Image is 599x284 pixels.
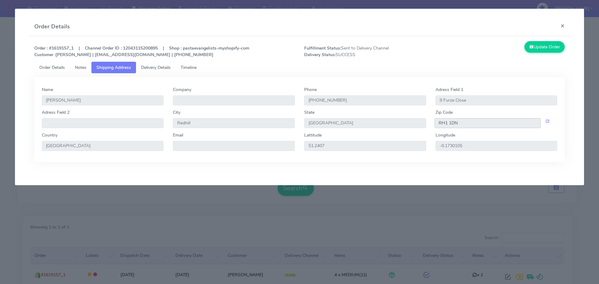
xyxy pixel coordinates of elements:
[42,86,53,93] label: Name
[299,45,435,58] span: Sent to Delivery Channel SUCCESS
[141,65,171,70] span: Delivery Details
[173,109,180,116] label: City
[304,45,341,51] strong: Fulfillment Status:
[42,132,57,138] label: Country
[34,62,565,73] ul: Tabs
[436,132,455,138] label: Longitude
[304,132,322,138] label: Lattitude
[524,41,565,53] button: Update Order
[34,45,249,58] strong: Order : #1619157_1 | Channel Order ID : 12043115200895 | Shop : pastaevangelists-myshopify-com [P...
[96,65,131,70] span: Shipping Address
[436,86,463,93] label: Adress Field 1
[34,52,56,58] strong: Customer :
[556,17,570,34] button: Close
[304,86,317,93] label: Phone
[34,22,70,31] h4: Order Details
[436,109,453,116] label: Zip Code
[181,65,197,70] span: Timeline
[304,52,336,58] strong: Delivery Status:
[173,86,191,93] label: Company
[39,65,65,70] span: Order Details
[75,65,86,70] span: Notes
[42,109,70,116] label: Adress Field 2
[304,109,314,116] label: State
[173,132,183,138] label: Email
